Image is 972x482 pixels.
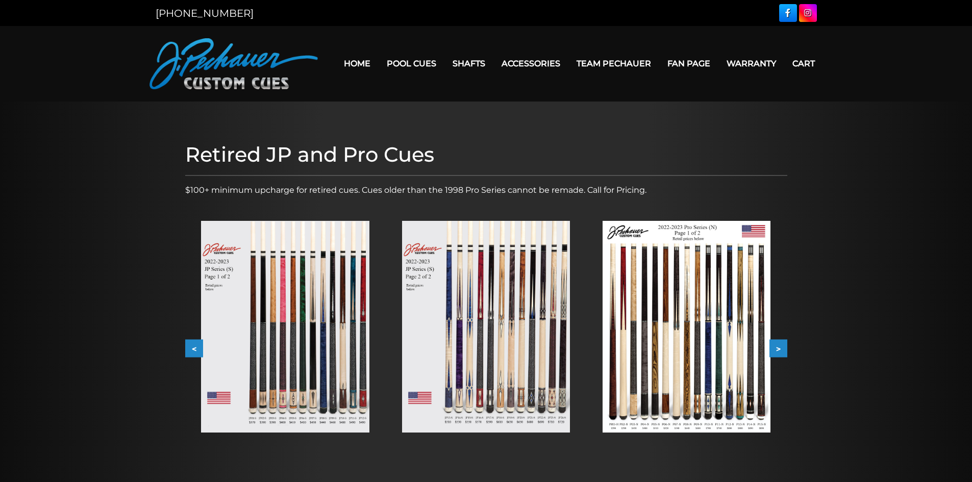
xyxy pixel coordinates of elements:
h1: Retired JP and Pro Cues [185,142,787,167]
div: Carousel Navigation [185,340,787,358]
p: $100+ minimum upcharge for retired cues. Cues older than the 1998 Pro Series cannot be remade. Ca... [185,184,787,196]
a: Warranty [718,50,784,77]
img: Pechauer Custom Cues [149,38,318,89]
button: < [185,340,203,358]
button: > [769,340,787,358]
a: Cart [784,50,823,77]
a: Accessories [493,50,568,77]
a: Fan Page [659,50,718,77]
a: [PHONE_NUMBER] [156,7,254,19]
a: Team Pechauer [568,50,659,77]
a: Pool Cues [379,50,444,77]
a: Home [336,50,379,77]
a: Shafts [444,50,493,77]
